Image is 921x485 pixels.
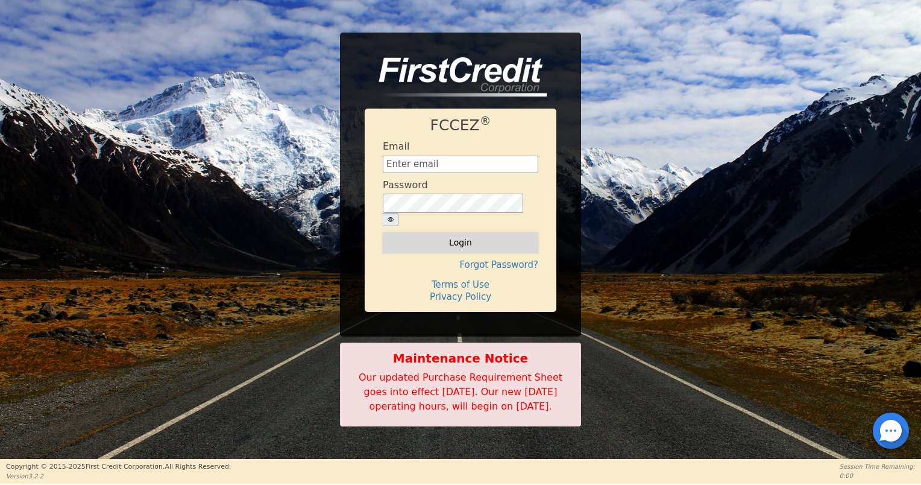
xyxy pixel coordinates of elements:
h4: Forgot Password? [383,259,538,270]
h4: Privacy Policy [383,291,538,302]
p: Copyright © 2015- 2025 First Credit Corporation. [6,462,231,472]
input: password [383,194,523,213]
p: Version 3.2.2 [6,472,231,481]
h1: FCCEZ [383,116,538,135]
h4: Password [383,179,428,191]
h4: Terms of Use [383,279,538,290]
span: All Rights Reserved. [165,463,231,471]
p: 0:00 [840,471,915,480]
button: Login [383,232,538,253]
b: Maintenance Notice [347,349,574,367]
input: Enter email [383,156,538,174]
h4: Email [383,141,409,152]
span: Our updated Purchase Requirement Sheet goes into effect [DATE]. Our new [DATE] operating hours, w... [359,372,562,412]
sup: ® [480,115,491,127]
img: logo-CMu_cnol.png [365,57,547,97]
p: Session Time Remaining: [840,462,915,471]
